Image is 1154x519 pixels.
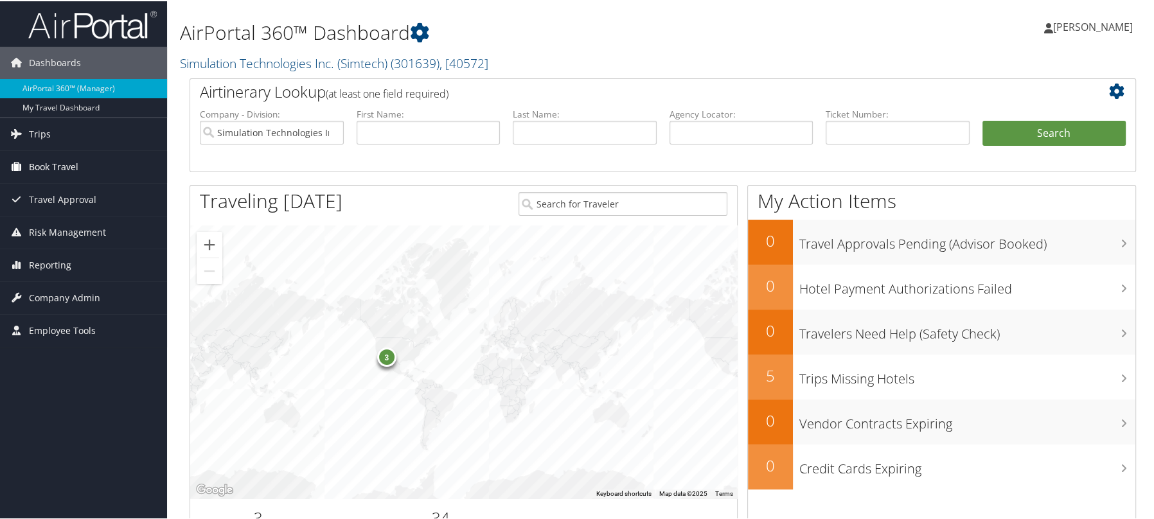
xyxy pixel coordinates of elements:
label: Company - Division: [200,107,344,119]
label: Ticket Number: [826,107,970,119]
h3: Trips Missing Hotels [799,362,1135,387]
input: Search for Traveler [519,191,727,215]
a: 0Hotel Payment Authorizations Failed [748,263,1135,308]
h3: Vendor Contracts Expiring [799,407,1135,432]
h2: Airtinerary Lookup [200,80,1047,101]
h2: 5 [748,364,793,385]
span: ( 301639 ) [391,53,439,71]
span: , [ 40572 ] [439,53,488,71]
a: Terms (opens in new tab) [715,489,733,496]
span: Book Travel [29,150,78,182]
a: Open this area in Google Maps (opens a new window) [193,480,236,497]
span: Employee Tools [29,313,96,346]
span: Map data ©2025 [659,489,707,496]
h1: Traveling [DATE] [200,186,342,213]
h3: Credit Cards Expiring [799,452,1135,477]
h2: 0 [748,453,793,475]
button: Keyboard shortcuts [596,488,652,497]
button: Zoom out [197,257,222,283]
a: 0Vendor Contracts Expiring [748,398,1135,443]
a: [PERSON_NAME] [1044,6,1146,45]
img: airportal-logo.png [28,8,157,39]
h2: 0 [748,274,793,295]
span: Company Admin [29,281,100,313]
h3: Travel Approvals Pending (Advisor Booked) [799,227,1135,252]
span: Dashboards [29,46,81,78]
label: Last Name: [513,107,657,119]
span: Travel Approval [29,182,96,215]
span: (at least one field required) [326,85,448,100]
h3: Hotel Payment Authorizations Failed [799,272,1135,297]
div: 3 [377,346,396,365]
span: Risk Management [29,215,106,247]
a: 0Credit Cards Expiring [748,443,1135,488]
span: Reporting [29,248,71,280]
a: 0Travel Approvals Pending (Advisor Booked) [748,218,1135,263]
h1: My Action Items [748,186,1135,213]
h2: 0 [748,319,793,340]
a: 5Trips Missing Hotels [748,353,1135,398]
button: Zoom in [197,231,222,256]
a: Simulation Technologies Inc. (Simtech) [180,53,488,71]
span: [PERSON_NAME] [1053,19,1133,33]
a: 0Travelers Need Help (Safety Check) [748,308,1135,353]
h3: Travelers Need Help (Safety Check) [799,317,1135,342]
label: Agency Locator: [670,107,813,119]
button: Search [982,119,1126,145]
span: Trips [29,117,51,149]
label: First Name: [357,107,501,119]
img: Google [193,480,236,497]
h2: 0 [748,229,793,251]
h2: 0 [748,409,793,430]
h1: AirPortal 360™ Dashboard [180,18,824,45]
